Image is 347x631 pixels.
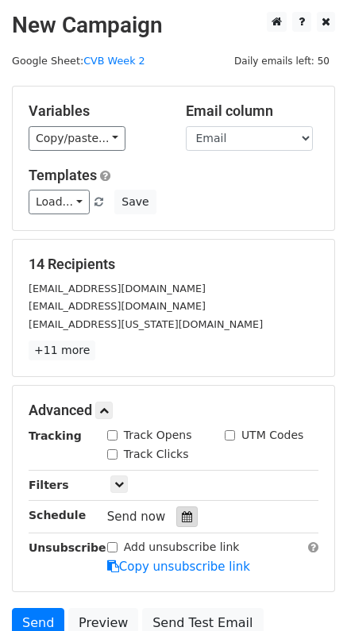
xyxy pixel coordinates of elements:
span: Send now [107,510,166,524]
iframe: Chat Widget [268,555,347,631]
label: Track Clicks [124,446,189,463]
strong: Schedule [29,509,86,521]
a: Daily emails left: 50 [229,55,335,67]
strong: Filters [29,479,69,491]
label: Track Opens [124,427,192,444]
h5: Email column [186,102,319,120]
button: Save [114,190,156,214]
small: Google Sheet: [12,55,145,67]
label: UTM Codes [241,427,303,444]
a: Copy unsubscribe link [107,560,250,574]
h5: Advanced [29,402,318,419]
a: +11 more [29,341,95,360]
h2: New Campaign [12,12,335,39]
h5: Variables [29,102,162,120]
small: [EMAIL_ADDRESS][DOMAIN_NAME] [29,283,206,294]
h5: 14 Recipients [29,256,318,273]
a: Copy/paste... [29,126,125,151]
a: Templates [29,167,97,183]
small: [EMAIL_ADDRESS][US_STATE][DOMAIN_NAME] [29,318,263,330]
strong: Unsubscribe [29,541,106,554]
a: Load... [29,190,90,214]
small: [EMAIL_ADDRESS][DOMAIN_NAME] [29,300,206,312]
strong: Tracking [29,429,82,442]
span: Daily emails left: 50 [229,52,335,70]
a: CVB Week 2 [83,55,145,67]
label: Add unsubscribe link [124,539,240,556]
